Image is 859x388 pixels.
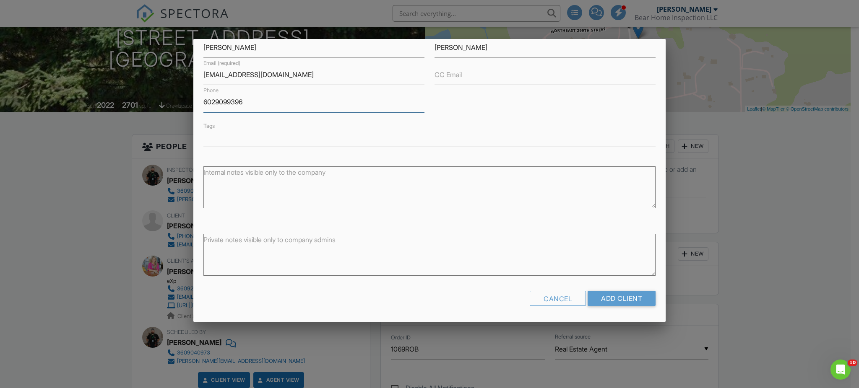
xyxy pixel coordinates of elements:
[830,360,851,380] iframe: Intercom live chat
[530,291,586,306] div: Cancel
[203,168,325,177] label: Internal notes visible only to the company
[203,32,228,40] label: First name
[848,360,857,366] span: 10
[435,32,459,40] label: Last name
[203,87,219,94] label: Phone
[588,291,656,306] input: Add Client
[435,70,462,79] label: CC Email
[203,235,336,244] label: Private notes visible only to company admins
[203,59,240,67] label: Email (required)
[203,123,215,129] label: Tags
